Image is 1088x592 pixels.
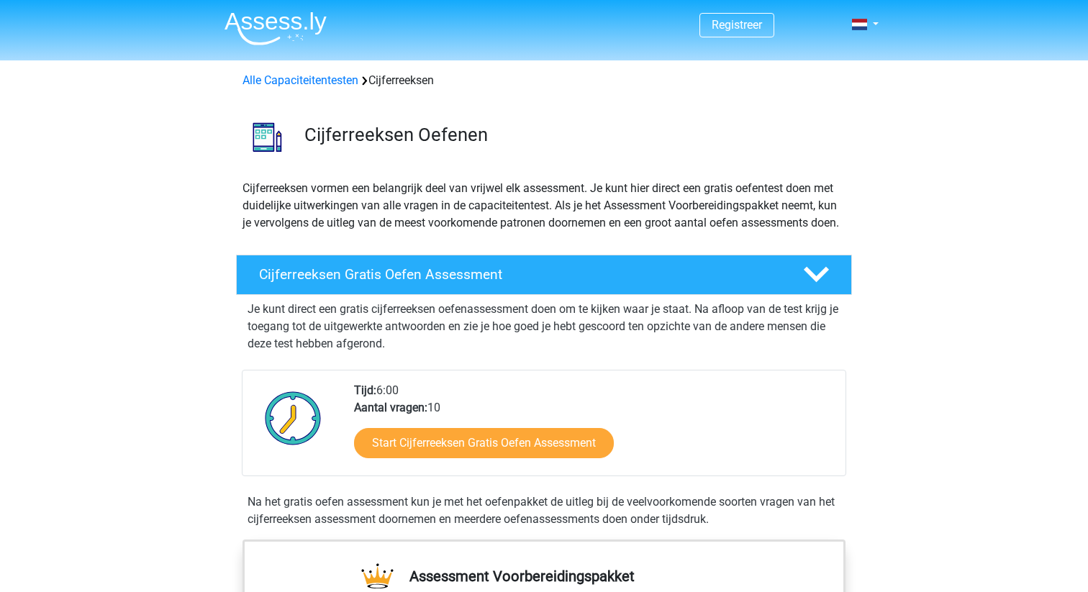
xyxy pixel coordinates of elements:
a: Start Cijferreeksen Gratis Oefen Assessment [354,428,614,458]
h3: Cijferreeksen Oefenen [304,124,840,146]
b: Aantal vragen: [354,401,427,414]
img: cijferreeksen [237,106,298,168]
div: Na het gratis oefen assessment kun je met het oefenpakket de uitleg bij de veelvoorkomende soorte... [242,493,846,528]
img: Assessly [225,12,327,45]
div: Cijferreeksen [237,72,851,89]
a: Alle Capaciteitentesten [242,73,358,87]
h4: Cijferreeksen Gratis Oefen Assessment [259,266,780,283]
p: Cijferreeksen vormen een belangrijk deel van vrijwel elk assessment. Je kunt hier direct een grat... [242,180,846,232]
p: Je kunt direct een gratis cijferreeksen oefenassessment doen om te kijken waar je staat. Na afloo... [248,301,840,352]
b: Tijd: [354,383,376,397]
div: 6:00 10 [343,382,845,475]
a: Cijferreeksen Gratis Oefen Assessment [230,255,858,295]
img: Klok [257,382,330,454]
a: Registreer [712,18,762,32]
